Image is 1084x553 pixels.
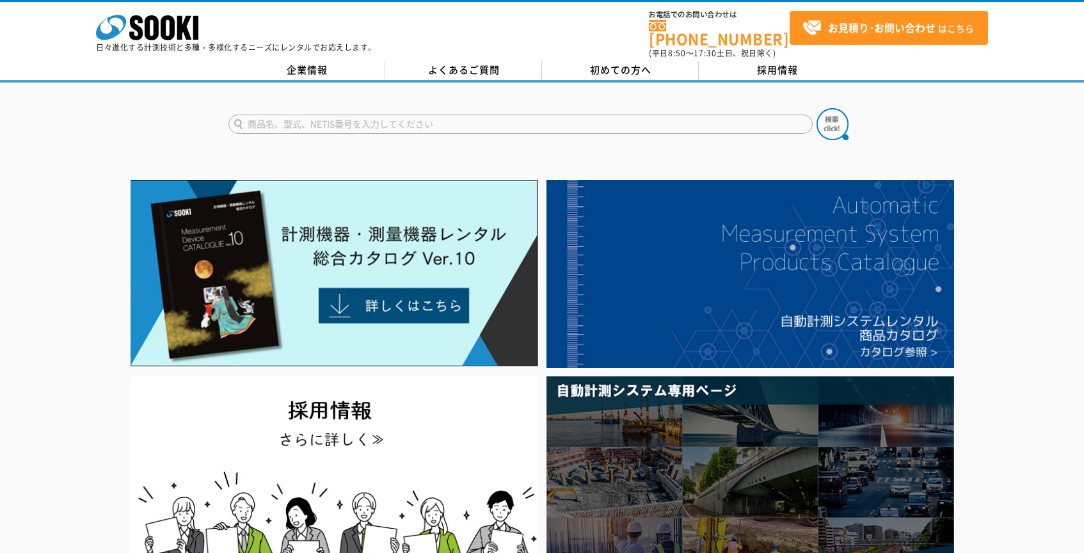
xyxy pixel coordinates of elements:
strong: お見積り･お問い合わせ [828,20,936,35]
a: よくあるご質問 [385,61,542,80]
span: 17:30 [694,47,717,59]
p: 日々進化する計測技術と多種・多様化するニーズにレンタルでお応えします。 [96,44,376,51]
img: btn_search.png [817,108,849,140]
a: [PHONE_NUMBER] [649,20,790,46]
a: 企業情報 [228,61,385,80]
a: 採用情報 [699,61,856,80]
input: 商品名、型式、NETIS番号を入力してください [228,115,813,134]
span: (平日 ～ 土日、祝日除く) [649,47,776,59]
img: 自動計測システムカタログ [546,180,954,368]
img: Catalog Ver10 [131,180,538,367]
span: はこちら [802,19,974,38]
span: お電話でのお問い合わせは [649,11,790,19]
span: 初めての方へ [590,63,651,77]
a: 初めての方へ [542,61,699,80]
span: 8:50 [668,47,686,59]
a: お見積り･お問い合わせはこちら [790,11,988,45]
